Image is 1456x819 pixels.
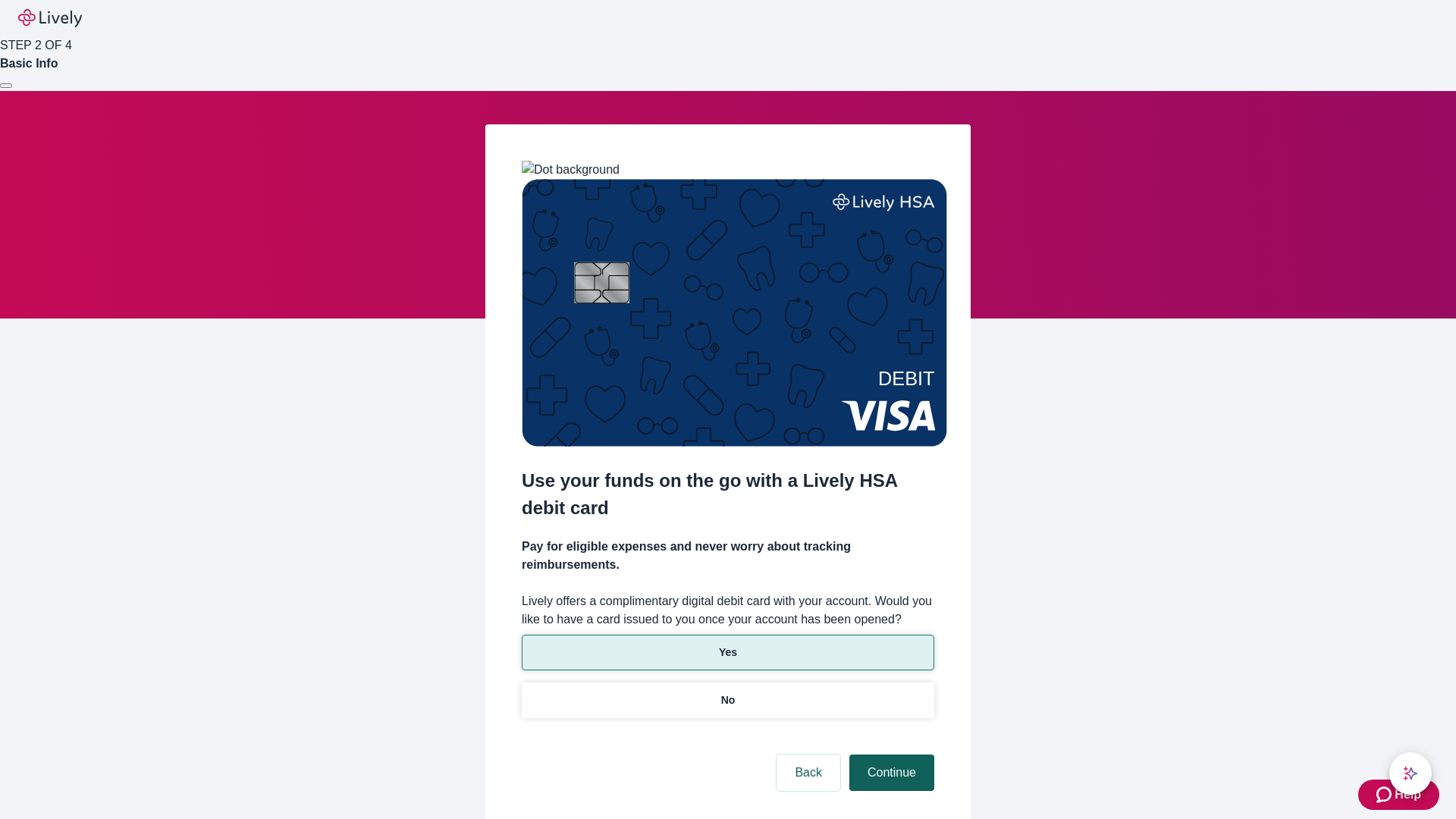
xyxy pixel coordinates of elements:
p: Yes [719,645,737,661]
h2: Use your funds on the go with a Lively HSA debit card [522,467,934,522]
button: chat [1389,752,1432,795]
label: Lively offers a complimentary digital debit card with your account. Would you like to have a card... [522,592,934,629]
button: Zendesk support iconHelp [1358,780,1439,810]
p: No [721,692,736,708]
svg: Zendesk support icon [1376,786,1395,804]
button: Yes [522,635,934,670]
img: Dot background [522,161,620,179]
span: Help [1395,786,1421,804]
button: Back [777,755,840,791]
button: Continue [849,755,934,791]
h4: Pay for eligible expenses and never worry about tracking reimbursements. [522,538,934,574]
img: Lively [18,9,82,27]
button: No [522,682,934,718]
svg: Lively AI Assistant [1403,766,1418,781]
img: Debit card [522,179,947,447]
